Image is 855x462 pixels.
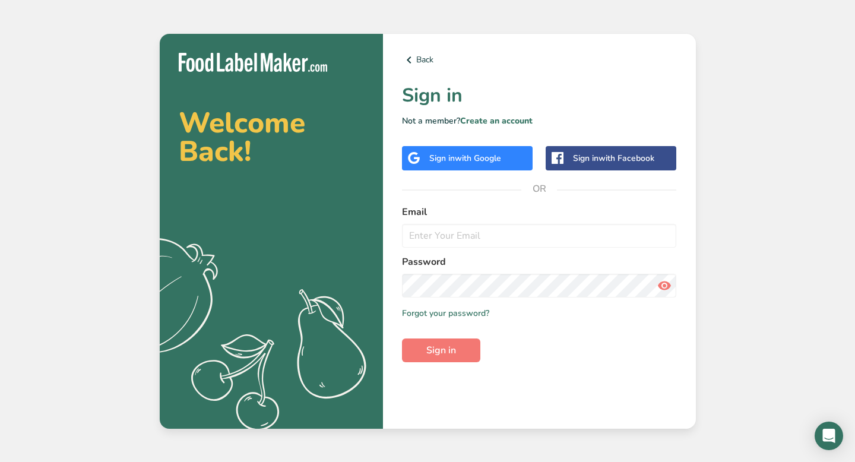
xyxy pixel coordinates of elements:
div: Sign in [429,152,501,164]
a: Back [402,53,677,67]
img: Food Label Maker [179,53,327,72]
button: Sign in [402,338,480,362]
div: Sign in [573,152,654,164]
span: Sign in [426,343,456,357]
span: OR [521,171,557,207]
h2: Welcome Back! [179,109,364,166]
label: Email [402,205,677,219]
a: Forgot your password? [402,307,489,319]
input: Enter Your Email [402,224,677,248]
a: Create an account [460,115,533,126]
div: Open Intercom Messenger [815,422,843,450]
p: Not a member? [402,115,677,127]
span: with Facebook [598,153,654,164]
h1: Sign in [402,81,677,110]
label: Password [402,255,677,269]
span: with Google [455,153,501,164]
